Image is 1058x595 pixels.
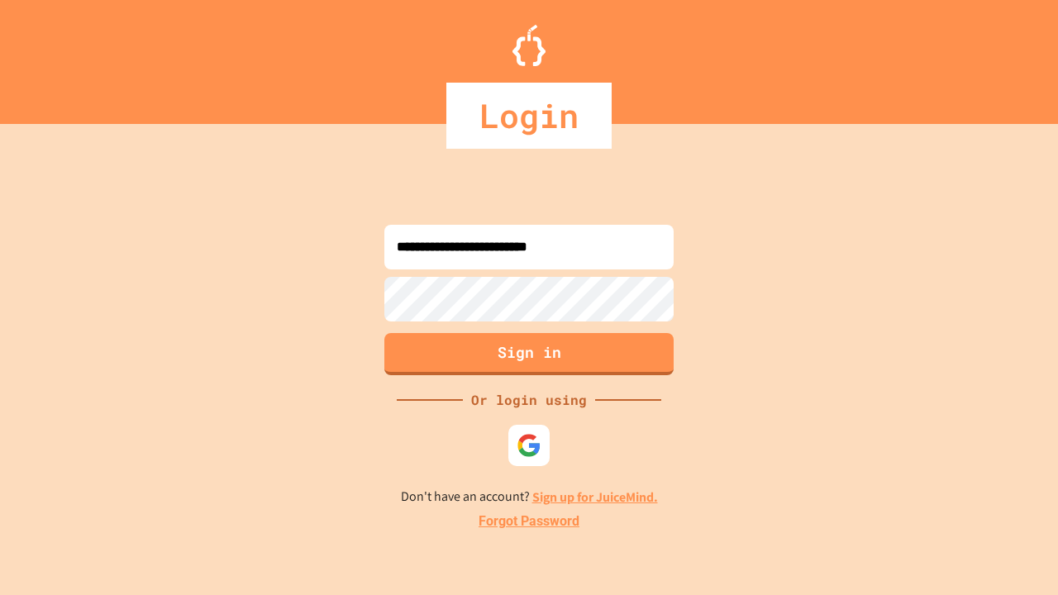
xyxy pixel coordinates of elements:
a: Forgot Password [479,512,579,531]
div: Login [446,83,612,149]
div: Or login using [463,390,595,410]
p: Don't have an account? [401,487,658,507]
img: google-icon.svg [517,433,541,458]
button: Sign in [384,333,674,375]
a: Sign up for JuiceMind. [532,488,658,506]
img: Logo.svg [512,25,546,66]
